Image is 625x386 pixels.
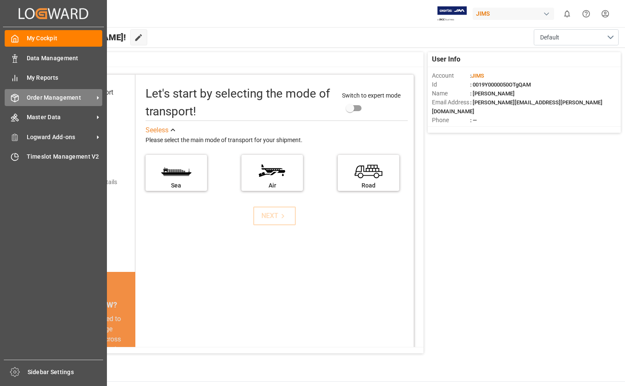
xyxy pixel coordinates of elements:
[342,92,401,99] span: Switch to expert mode
[432,99,603,115] span: : [PERSON_NAME][EMAIL_ADDRESS][PERSON_NAME][DOMAIN_NAME]
[437,6,467,21] img: Exertis%20JAM%20-%20Email%20Logo.jpg_1722504956.jpg
[246,181,299,190] div: Air
[146,125,168,135] div: See less
[27,73,103,82] span: My Reports
[27,93,94,102] span: Order Management
[27,54,103,63] span: Data Management
[432,71,470,80] span: Account
[253,207,296,225] button: NEXT
[146,135,408,145] div: Please select the main mode of transport for your shipment.
[470,117,477,123] span: : —
[432,116,470,125] span: Phone
[146,85,334,120] div: Let's start by selecting the mode of transport!
[470,73,484,79] span: :
[342,181,395,190] div: Road
[150,181,203,190] div: Sea
[27,113,94,122] span: Master Data
[35,29,126,45] span: Hello [PERSON_NAME]!
[577,4,596,23] button: Help Center
[432,80,470,89] span: Id
[5,148,102,165] a: Timeslot Management V2
[540,33,559,42] span: Default
[558,4,577,23] button: show 0 new notifications
[27,34,103,43] span: My Cockpit
[27,152,103,161] span: Timeslot Management V2
[534,29,619,45] button: open menu
[27,133,94,142] span: Logward Add-ons
[470,126,491,132] span: : Shipper
[432,89,470,98] span: Name
[64,178,117,187] div: Add shipping details
[432,125,470,134] span: Account Type
[5,70,102,86] a: My Reports
[261,211,287,221] div: NEXT
[5,30,102,47] a: My Cockpit
[473,6,558,22] button: JIMS
[5,50,102,66] a: Data Management
[432,98,470,107] span: Email Address
[473,8,554,20] div: JIMS
[28,368,104,377] span: Sidebar Settings
[470,81,531,88] span: : 0019Y0000050OTgQAM
[432,54,460,64] span: User Info
[470,90,515,97] span: : [PERSON_NAME]
[471,73,484,79] span: JIMS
